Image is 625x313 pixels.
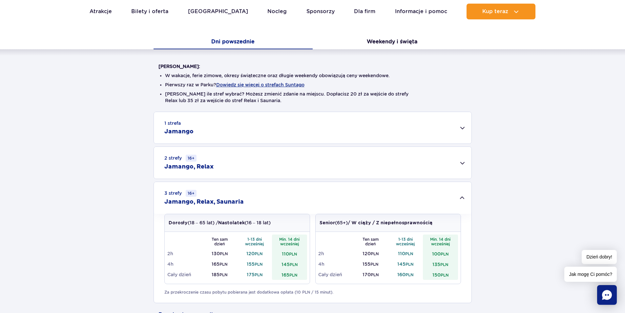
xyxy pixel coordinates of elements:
span: Kup teraz [482,9,508,14]
td: 2h [167,248,202,259]
li: W wakacje, ferie zimowe, okresy świąteczne oraz długie weekendy obowiązują ceny weekendowe. [165,72,460,79]
button: Dni powszednie [154,35,313,49]
td: 120 [353,248,388,259]
a: [GEOGRAPHIC_DATA] [188,4,248,19]
td: 145 [272,259,307,269]
small: 16+ [186,155,197,162]
p: (18 – 65 lat) / (16 – 18 lat) [169,219,271,226]
strong: / W ciąży / Z niepełnosprawnością [348,221,432,225]
small: PLN [440,262,448,267]
td: 165 [272,269,307,280]
td: 2h [318,248,353,259]
span: Jak mogę Ci pomóc? [564,267,617,282]
td: 100 [423,248,458,259]
a: Atrakcje [90,4,112,19]
a: Informacje i pomoc [395,4,447,19]
td: 4h [167,259,202,269]
p: Za przekroczenie czasu pobytu pobierana jest dodatkowa opłata (10 PLN / 15 minut). [164,289,461,295]
a: Sponsorzy [306,4,335,19]
td: 120 [237,248,272,259]
strong: Senior [320,221,335,225]
th: Ten sam dzień [353,235,388,248]
small: PLN [219,272,227,277]
strong: Dorosły [169,221,188,225]
small: 2 strefy [164,155,197,162]
strong: Nastolatek [218,221,245,225]
td: Cały dzień [167,269,202,280]
small: PLN [219,262,227,267]
small: PLN [290,262,298,267]
td: 110 [388,248,423,259]
th: Ten sam dzień [202,235,237,248]
h2: Jamango, Relax [164,163,214,171]
small: PLN [255,262,262,267]
h2: Jamango, Relax, Saunaria [164,198,244,206]
a: Dla firm [354,4,375,19]
small: PLN [371,251,379,256]
td: 175 [237,269,272,280]
td: 135 [423,259,458,269]
th: Min. 14 dni wcześniej [423,235,458,248]
small: PLN [441,252,448,257]
td: 185 [202,269,237,280]
li: [PERSON_NAME] ile stref wybrać? Możesz zmienić zdanie na miejscu. Dopłacisz 20 zł za wejście do s... [165,91,460,104]
small: PLN [406,262,413,267]
td: 145 [388,259,423,269]
button: Kup teraz [467,4,535,19]
small: PLN [406,272,413,277]
td: Cały dzień [318,269,353,280]
small: PLN [255,251,262,256]
strong: [PERSON_NAME]: [158,64,200,69]
td: 110 [272,248,307,259]
div: Chat [597,285,617,305]
h2: Jamango [164,128,194,136]
small: PLN [370,262,378,267]
small: PLN [371,272,379,277]
small: PLN [441,273,448,278]
button: Dowiedz się więcej o strefach Suntago [216,82,304,87]
small: PLN [220,251,228,256]
a: Nocleg [267,4,287,19]
small: 1 strefa [164,120,181,126]
small: 3 strefy [164,190,197,197]
td: 160 [388,269,423,280]
td: 130 [202,248,237,259]
td: 170 [353,269,388,280]
li: Pierwszy raz w Parku? [165,81,460,88]
p: (65+) [320,219,432,226]
td: 150 [423,269,458,280]
th: 1-13 dni wcześniej [388,235,423,248]
span: Dzień dobry! [582,250,617,264]
button: Weekendy i święta [313,35,472,49]
th: 1-13 dni wcześniej [237,235,272,248]
td: 4h [318,259,353,269]
small: PLN [289,252,297,257]
td: 155 [237,259,272,269]
small: PLN [255,272,262,277]
small: 16+ [186,190,197,197]
small: PLN [405,251,413,256]
td: 165 [202,259,237,269]
th: Min. 14 dni wcześniej [272,235,307,248]
td: 155 [353,259,388,269]
small: PLN [289,273,297,278]
a: Bilety i oferta [131,4,168,19]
